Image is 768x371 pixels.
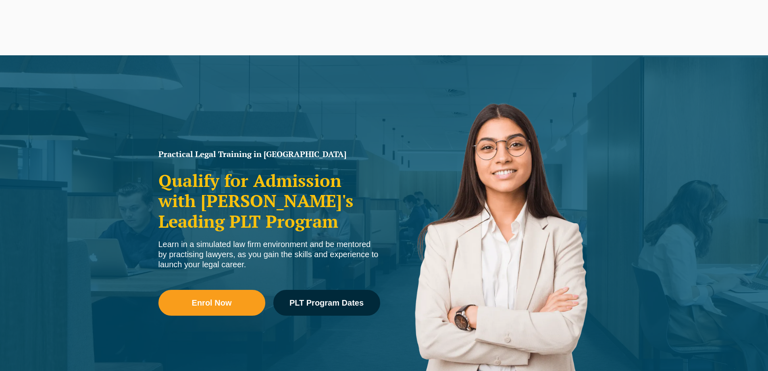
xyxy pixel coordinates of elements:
[158,150,380,158] h1: Practical Legal Training in [GEOGRAPHIC_DATA]
[273,290,380,316] a: PLT Program Dates
[158,170,380,231] h2: Qualify for Admission with [PERSON_NAME]'s Leading PLT Program
[192,299,232,307] span: Enrol Now
[158,239,380,270] div: Learn in a simulated law firm environment and be mentored by practising lawyers, as you gain the ...
[289,299,364,307] span: PLT Program Dates
[158,290,265,316] a: Enrol Now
